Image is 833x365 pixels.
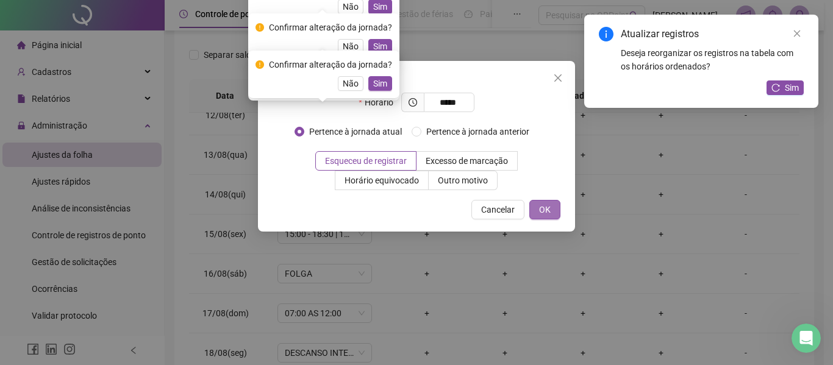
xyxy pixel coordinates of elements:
div: INSERIR NO DIA : [DATE] [273,73,560,88]
a: Close [790,27,804,40]
button: Sim [767,80,804,95]
button: Sim [368,76,392,91]
button: OK [529,200,560,219]
span: Excesso de marcação [426,156,508,166]
button: Não [338,39,363,54]
span: Pertence à jornada anterior [421,125,534,138]
span: Esqueceu de registrar [325,156,407,166]
span: Sim [785,81,799,94]
div: Atualizar registros [621,27,804,41]
span: exclamation-circle [256,60,264,69]
span: Outro motivo [438,175,488,185]
div: Confirmar alteração da jornada? [269,58,392,71]
button: Cancelar [471,200,524,219]
span: exclamation-circle [256,23,264,32]
span: Sim [373,40,387,53]
span: Sim [373,77,387,90]
span: clock-circle [409,98,417,107]
button: Não [338,76,363,91]
button: Sim [368,39,392,54]
div: Confirmar alteração da jornada? [269,21,392,34]
span: close [793,29,801,38]
span: close [553,73,563,83]
span: info-circle [599,27,613,41]
span: Não [343,40,359,53]
button: Close [548,68,568,88]
span: reload [771,83,780,92]
span: Horário equivocado [345,175,419,185]
label: Horário [359,93,401,112]
span: Não [343,77,359,90]
div: Deseja reorganizar os registros na tabela com os horários ordenados? [621,46,804,73]
span: Cancelar [481,203,515,216]
iframe: Intercom live chat [792,324,821,353]
span: OK [539,203,551,216]
span: Pertence à jornada atual [304,125,407,138]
